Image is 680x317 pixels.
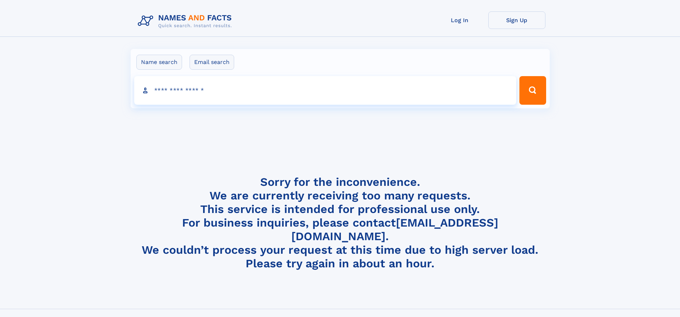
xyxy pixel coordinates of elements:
[431,11,488,29] a: Log In
[488,11,545,29] a: Sign Up
[291,216,498,243] a: [EMAIL_ADDRESS][DOMAIN_NAME]
[135,175,545,271] h4: Sorry for the inconvenience. We are currently receiving too many requests. This service is intend...
[519,76,546,105] button: Search Button
[134,76,517,105] input: search input
[190,55,234,70] label: Email search
[136,55,182,70] label: Name search
[135,11,238,31] img: Logo Names and Facts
